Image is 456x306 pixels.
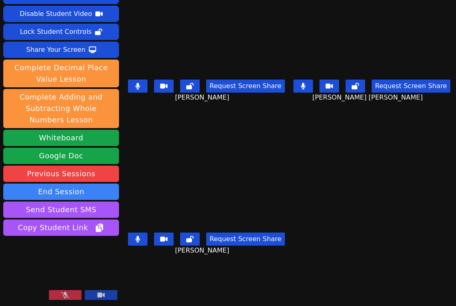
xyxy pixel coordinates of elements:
[206,233,284,246] button: Request Screen Share
[18,222,104,233] span: Copy Student Link
[26,43,86,56] div: Share Your Screen
[206,80,284,93] button: Request Screen Share
[3,148,119,164] a: Google Doc
[3,89,119,128] button: Complete Adding and Subtracting Whole Numbers Lesson
[175,93,231,102] span: [PERSON_NAME]
[313,93,425,102] span: [PERSON_NAME] [PERSON_NAME]
[3,60,119,87] button: Complete Decimal Place Value Lesson
[20,25,92,38] div: Lock Student Controls
[3,166,119,182] a: Previous Sessions
[20,7,92,20] div: Disable Student Video
[3,202,119,218] button: Send Student SMS
[3,6,119,22] button: Disable Student Video
[175,246,231,255] span: [PERSON_NAME]
[3,130,119,146] button: Whiteboard
[3,220,119,236] button: Copy Student Link
[3,184,119,200] button: End Session
[3,24,119,40] button: Lock Student Controls
[372,80,450,93] button: Request Screen Share
[3,42,119,58] button: Share Your Screen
